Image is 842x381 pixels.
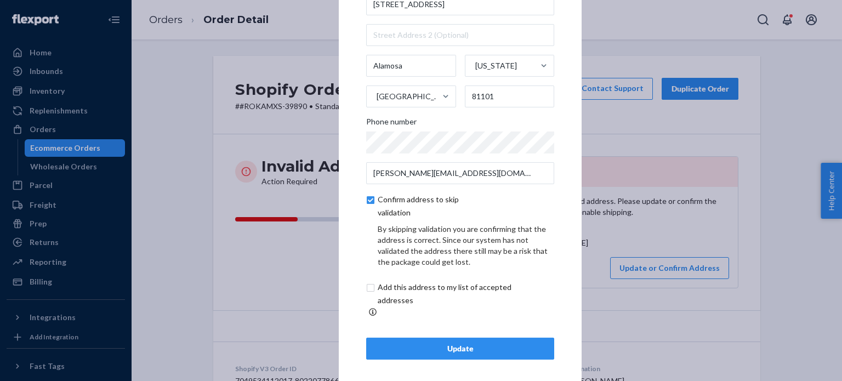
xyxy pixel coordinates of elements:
input: [US_STATE] [474,55,475,77]
div: Update [376,343,545,354]
button: Update [366,338,554,360]
input: City [366,55,456,77]
div: By skipping validation you are confirming that the address is correct. Since our system has not v... [378,224,554,268]
input: Street Address 2 (Optional) [366,24,554,46]
input: [GEOGRAPHIC_DATA] [376,86,377,107]
input: ZIP Code [465,86,555,107]
input: Email (Only Required for International) [366,162,554,184]
span: Phone number [366,116,417,132]
div: [US_STATE] [475,60,517,71]
div: [GEOGRAPHIC_DATA] [377,91,441,102]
